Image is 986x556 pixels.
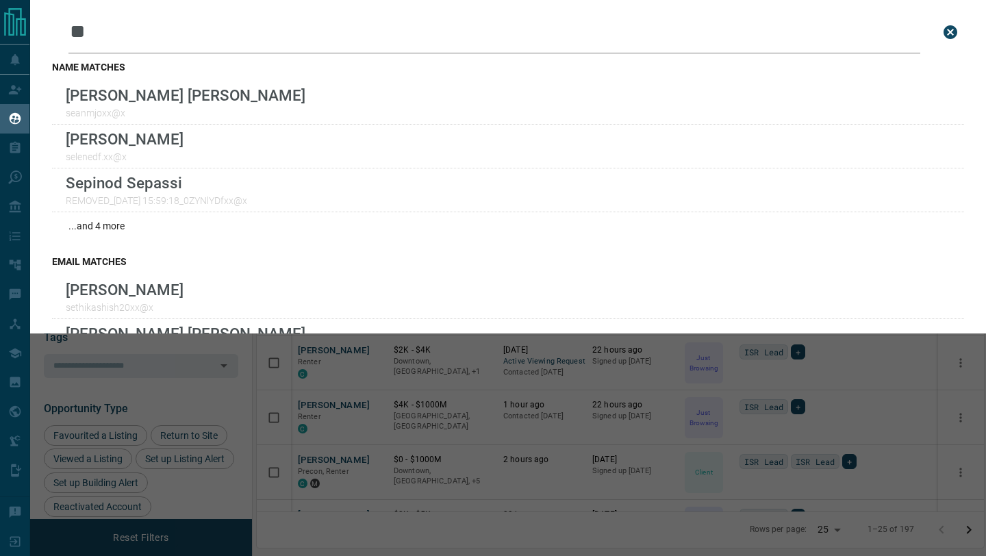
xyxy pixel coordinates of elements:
[52,256,964,267] h3: email matches
[52,212,964,240] div: ...and 4 more
[66,108,305,118] p: seanmjoxx@x
[66,325,305,342] p: [PERSON_NAME] [PERSON_NAME]
[66,281,184,299] p: [PERSON_NAME]
[66,86,305,104] p: [PERSON_NAME] [PERSON_NAME]
[937,18,964,46] button: close search bar
[52,62,964,73] h3: name matches
[66,174,247,192] p: Sepinod Sepassi
[66,130,184,148] p: [PERSON_NAME]
[66,151,184,162] p: selenedf.xx@x
[66,302,184,313] p: sethikashish20xx@x
[66,195,247,206] p: REMOVED_[DATE] 15:59:18_0ZYNlYDfxx@x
